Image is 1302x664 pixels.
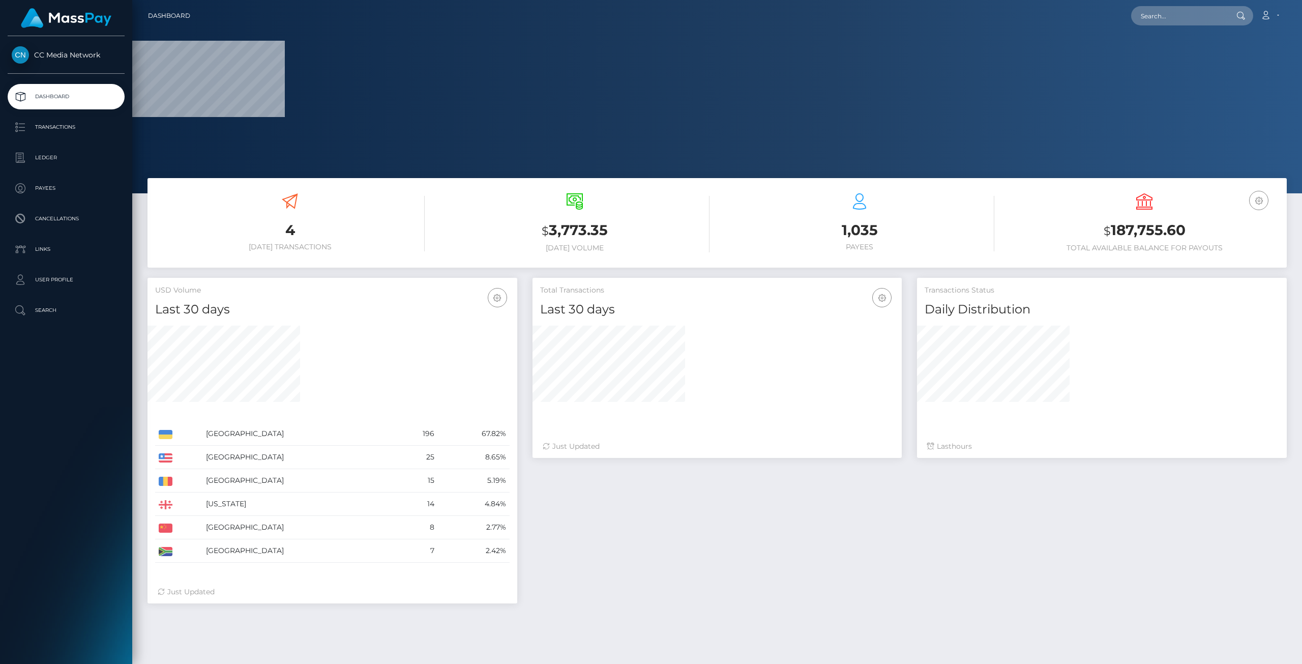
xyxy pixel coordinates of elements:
[159,430,172,439] img: UA.png
[1010,244,1279,252] h6: Total Available Balance for Payouts
[12,89,121,104] p: Dashboard
[1131,6,1227,25] input: Search...
[12,303,121,318] p: Search
[155,220,425,240] h3: 4
[395,493,438,516] td: 14
[540,301,895,319] h4: Last 30 days
[12,46,29,64] img: CC Media Network
[12,242,121,257] p: Links
[438,539,510,563] td: 2.42%
[8,298,125,323] a: Search
[395,469,438,493] td: 15
[21,8,111,28] img: MassPay Logo
[1010,220,1279,241] h3: 187,755.60
[925,285,1279,296] h5: Transactions Status
[438,493,510,516] td: 4.84%
[927,441,1277,452] div: Last hours
[202,422,395,446] td: [GEOGRAPHIC_DATA]
[542,224,549,238] small: $
[725,220,994,240] h3: 1,035
[155,301,510,319] h4: Last 30 days
[159,547,172,556] img: ZA.png
[543,441,892,452] div: Just Updated
[155,243,425,251] h6: [DATE] Transactions
[159,453,172,463] img: US.png
[202,539,395,563] td: [GEOGRAPHIC_DATA]
[12,181,121,196] p: Payees
[395,516,438,539] td: 8
[8,84,125,109] a: Dashboard
[159,500,172,509] img: GE.png
[8,145,125,170] a: Ledger
[438,516,510,539] td: 2.77%
[202,493,395,516] td: [US_STATE]
[155,285,510,296] h5: USD Volume
[158,587,507,597] div: Just Updated
[12,211,121,226] p: Cancellations
[540,285,895,296] h5: Total Transactions
[8,176,125,201] a: Payees
[438,469,510,493] td: 5.19%
[12,272,121,287] p: User Profile
[12,150,121,165] p: Ledger
[202,469,395,493] td: [GEOGRAPHIC_DATA]
[159,477,172,486] img: RO.png
[8,237,125,262] a: Links
[202,516,395,539] td: [GEOGRAPHIC_DATA]
[159,524,172,533] img: CN.png
[440,220,709,241] h3: 3,773.35
[8,50,125,60] span: CC Media Network
[925,301,1279,319] h4: Daily Distribution
[395,539,438,563] td: 7
[1104,224,1111,238] small: $
[202,446,395,469] td: [GEOGRAPHIC_DATA]
[725,243,994,251] h6: Payees
[438,446,510,469] td: 8.65%
[440,244,709,252] h6: [DATE] Volume
[8,206,125,232] a: Cancellations
[148,5,190,26] a: Dashboard
[8,267,125,293] a: User Profile
[8,114,125,140] a: Transactions
[12,120,121,135] p: Transactions
[438,422,510,446] td: 67.82%
[395,446,438,469] td: 25
[395,422,438,446] td: 196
